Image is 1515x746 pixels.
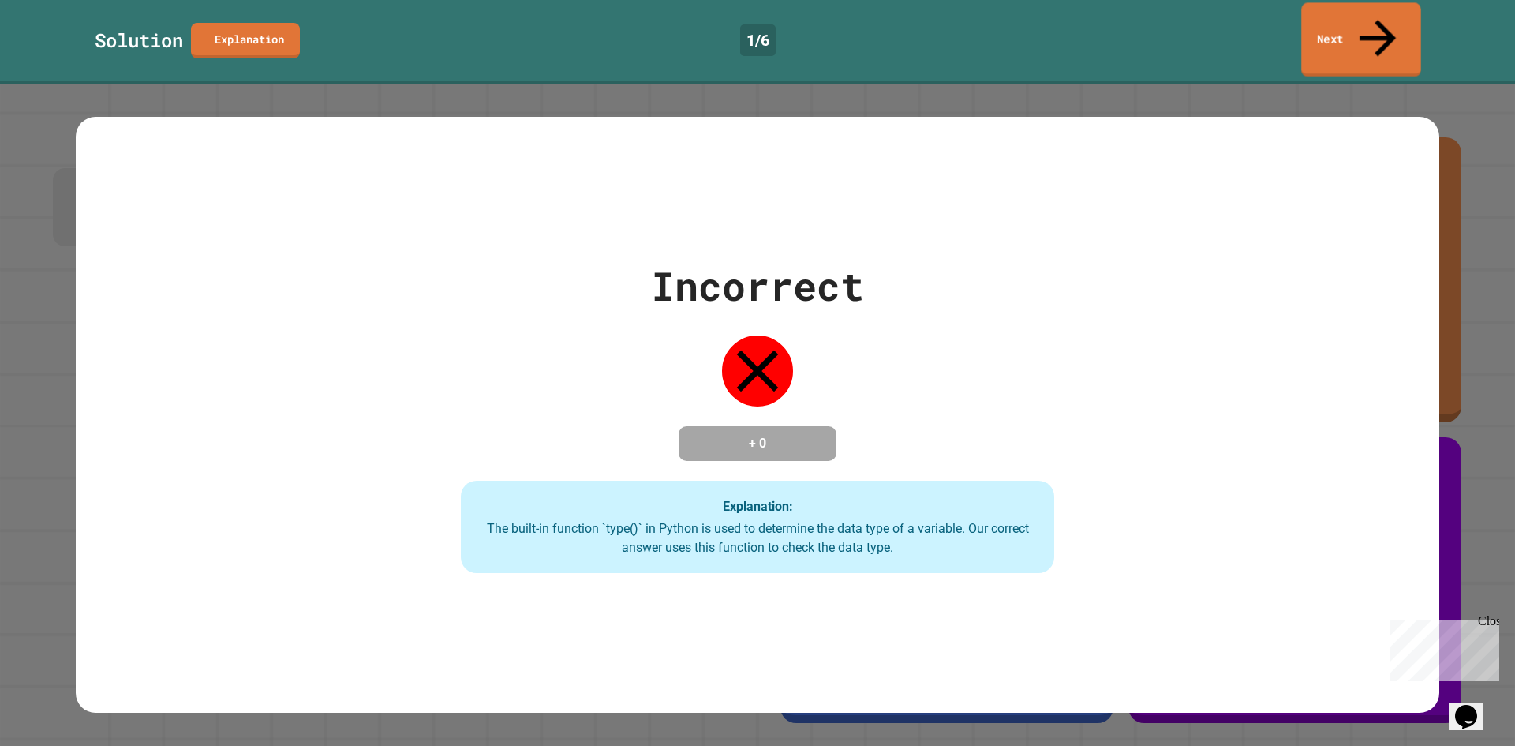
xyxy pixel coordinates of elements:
a: Next [1301,2,1420,77]
h4: + 0 [694,434,821,453]
div: Solution [95,26,183,54]
iframe: chat widget [1384,614,1499,681]
div: The built-in function `type()` in Python is used to determine the data type of a variable. Our co... [477,519,1039,557]
div: 1 / 6 [740,24,776,56]
iframe: chat widget [1449,683,1499,730]
strong: Explanation: [723,498,793,513]
a: Explanation [191,23,300,58]
div: Chat with us now!Close [6,6,109,100]
div: Incorrect [651,257,864,316]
